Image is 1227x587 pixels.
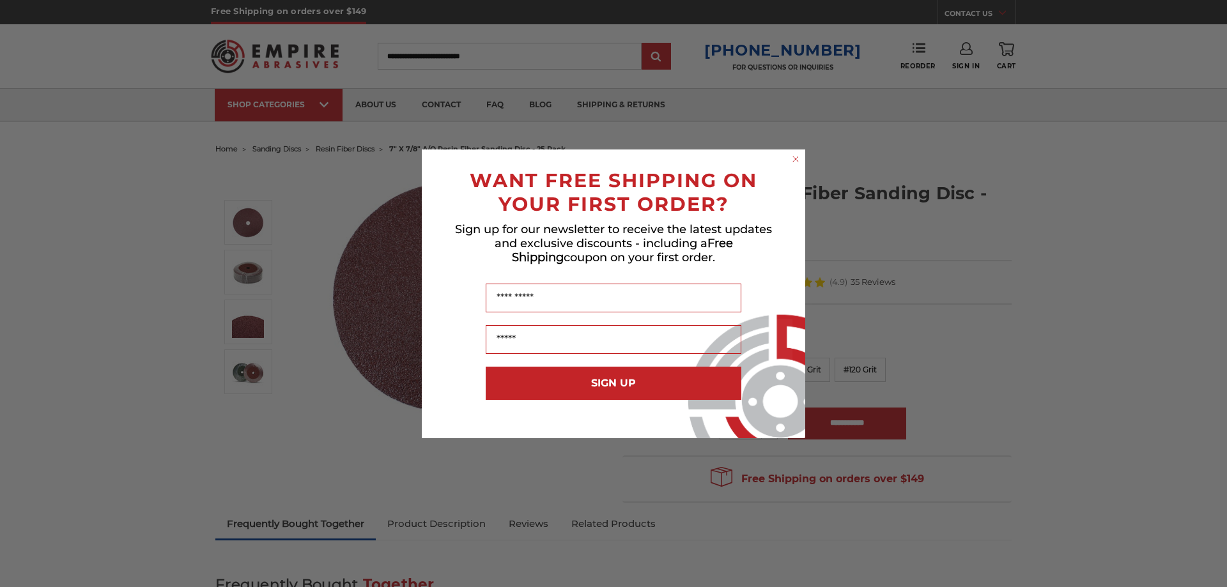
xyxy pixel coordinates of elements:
[789,153,802,165] button: Close dialog
[470,169,757,216] span: WANT FREE SHIPPING ON YOUR FIRST ORDER?
[512,236,733,264] span: Free Shipping
[486,367,741,400] button: SIGN UP
[486,325,741,354] input: Email
[455,222,772,264] span: Sign up for our newsletter to receive the latest updates and exclusive discounts - including a co...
